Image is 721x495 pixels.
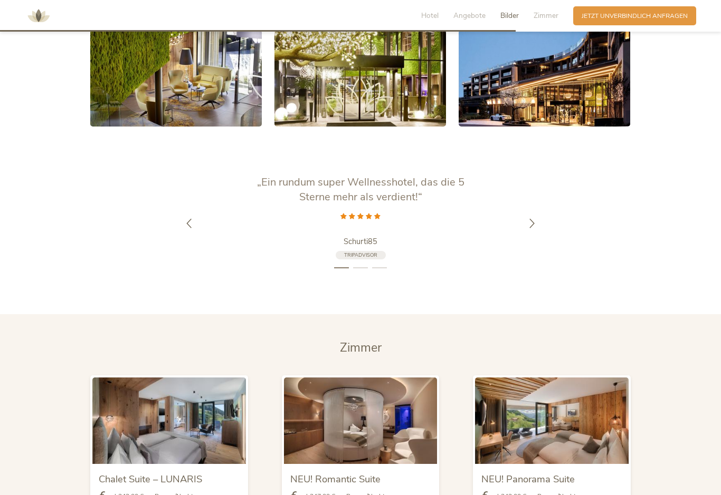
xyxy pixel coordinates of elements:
[284,377,438,463] img: NEU! Romantic Suite
[421,11,439,21] span: Hotel
[290,472,381,486] span: NEU! Romantic Suite
[453,11,486,21] span: Angebote
[500,11,519,21] span: Bilder
[336,251,386,260] a: Tripadvisor
[92,377,246,463] img: Chalet Suite – LUNARIS
[344,236,377,247] span: Schurti85
[340,339,382,356] span: Zimmer
[534,11,558,21] span: Zimmer
[475,377,629,463] img: NEU! Panorama Suite
[99,472,202,486] span: Chalet Suite – LUNARIS
[23,13,54,18] a: AMONTI & LUNARIS Wellnessresort
[257,175,464,204] span: „Ein rundum super Wellnesshotel, das die 5 Sterne mehr als verdient!“
[255,236,466,247] a: Schurti85
[344,251,377,258] span: Tripadvisor
[481,472,575,486] span: NEU! Panorama Suite
[582,12,688,21] span: Jetzt unverbindlich anfragen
